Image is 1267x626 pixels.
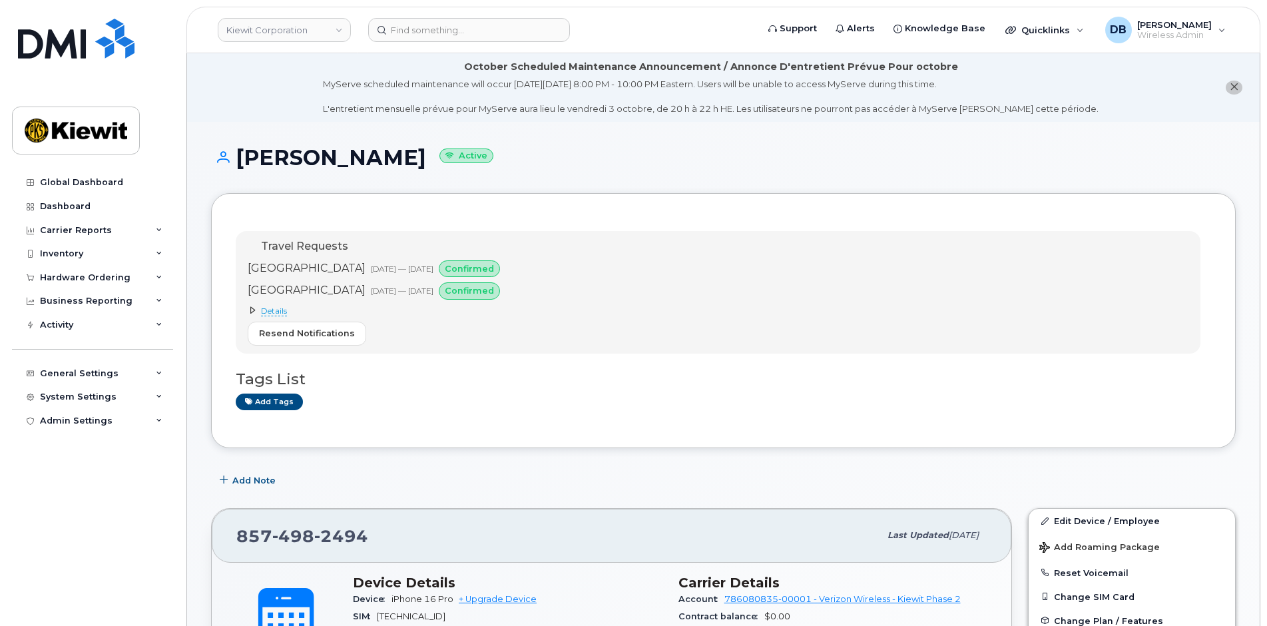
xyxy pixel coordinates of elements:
button: Reset Voicemail [1029,561,1235,585]
span: 2494 [314,526,368,546]
span: confirmed [445,284,494,297]
button: Add Roaming Package [1029,533,1235,560]
a: 786080835-00001 - Verizon Wireless - Kiewit Phase 2 [724,594,961,604]
span: Contract balance [678,611,764,621]
a: + Upgrade Device [459,594,537,604]
button: Add Note [211,468,287,492]
h3: Tags List [236,371,1211,388]
div: October Scheduled Maintenance Announcement / Annonce D'entretient Prévue Pour octobre [464,60,958,74]
span: Change Plan / Features [1054,615,1163,625]
div: MyServe scheduled maintenance will occur [DATE][DATE] 8:00 PM - 10:00 PM Eastern. Users will be u... [323,78,1099,115]
span: [GEOGRAPHIC_DATA] [248,284,366,296]
button: Resend Notifications [248,322,366,346]
span: Resend Notifications [259,327,355,340]
small: Active [439,149,493,164]
span: Device [353,594,391,604]
span: confirmed [445,262,494,275]
span: [DATE] — [DATE] [371,286,433,296]
span: [TECHNICAL_ID] [377,611,445,621]
span: Details [261,306,287,316]
span: [GEOGRAPHIC_DATA] [248,262,366,274]
span: 857 [236,526,368,546]
summary: Details [248,305,505,316]
span: SIM [353,611,377,621]
span: $0.00 [764,611,790,621]
span: [DATE] — [DATE] [371,264,433,274]
span: 498 [272,526,314,546]
span: Add Roaming Package [1039,542,1160,555]
a: Add tags [236,394,303,410]
button: Change SIM Card [1029,585,1235,609]
span: Travel Requests [261,240,348,252]
span: iPhone 16 Pro [391,594,453,604]
h1: [PERSON_NAME] [211,146,1236,169]
span: [DATE] [949,530,979,540]
span: Add Note [232,474,276,487]
span: Account [678,594,724,604]
h3: Device Details [353,575,662,591]
button: close notification [1226,81,1242,95]
span: Last updated [887,530,949,540]
a: Edit Device / Employee [1029,509,1235,533]
h3: Carrier Details [678,575,988,591]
